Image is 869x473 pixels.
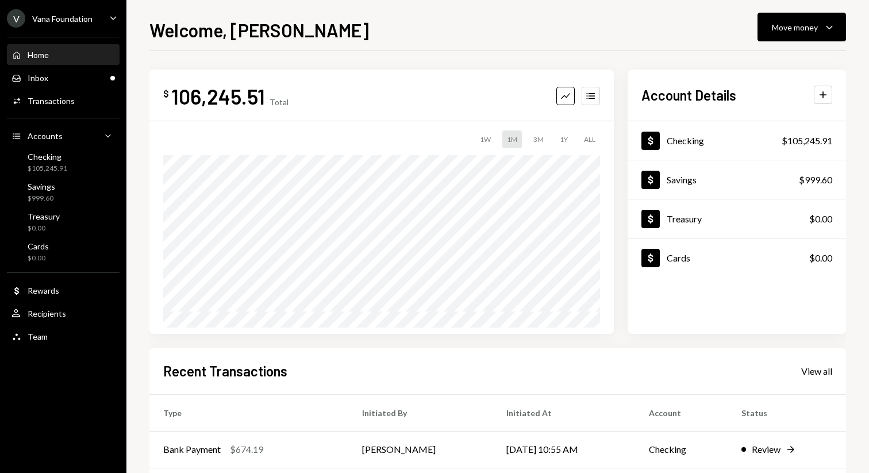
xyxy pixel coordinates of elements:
[628,121,846,160] a: Checking$105,245.91
[149,394,348,431] th: Type
[149,18,369,41] h1: Welcome, [PERSON_NAME]
[348,394,493,431] th: Initiated By
[32,14,93,24] div: Vana Foundation
[163,88,169,99] div: $
[667,135,704,146] div: Checking
[163,443,221,456] div: Bank Payment
[493,431,635,468] td: [DATE] 10:55 AM
[7,148,120,176] a: Checking$105,245.91
[799,173,832,187] div: $999.60
[7,67,120,88] a: Inbox
[475,130,495,148] div: 1W
[28,50,49,60] div: Home
[7,44,120,65] a: Home
[809,212,832,226] div: $0.00
[7,178,120,206] a: Savings$999.60
[28,96,75,106] div: Transactions
[28,194,55,203] div: $999.60
[555,130,572,148] div: 1Y
[28,309,66,318] div: Recipients
[635,394,728,431] th: Account
[28,164,67,174] div: $105,245.91
[28,152,67,161] div: Checking
[28,211,60,221] div: Treasury
[667,252,690,263] div: Cards
[28,224,60,233] div: $0.00
[7,208,120,236] a: Treasury$0.00
[28,182,55,191] div: Savings
[28,131,63,141] div: Accounts
[7,326,120,347] a: Team
[529,130,548,148] div: 3M
[801,364,832,377] a: View all
[752,443,780,456] div: Review
[270,97,289,107] div: Total
[628,160,846,199] a: Savings$999.60
[628,239,846,277] a: Cards$0.00
[163,362,287,380] h2: Recent Transactions
[7,303,120,324] a: Recipients
[28,332,48,341] div: Team
[7,90,120,111] a: Transactions
[772,21,818,33] div: Move money
[230,443,263,456] div: $674.19
[28,73,48,83] div: Inbox
[758,13,846,41] button: Move money
[7,125,120,146] a: Accounts
[579,130,600,148] div: ALL
[635,431,728,468] td: Checking
[7,280,120,301] a: Rewards
[28,241,49,251] div: Cards
[493,394,635,431] th: Initiated At
[728,394,846,431] th: Status
[502,130,522,148] div: 1M
[628,199,846,238] a: Treasury$0.00
[28,253,49,263] div: $0.00
[7,238,120,266] a: Cards$0.00
[28,286,59,295] div: Rewards
[348,431,493,468] td: [PERSON_NAME]
[667,174,697,185] div: Savings
[782,134,832,148] div: $105,245.91
[171,83,265,109] div: 106,245.51
[7,9,25,28] div: V
[641,86,736,105] h2: Account Details
[801,366,832,377] div: View all
[809,251,832,265] div: $0.00
[667,213,702,224] div: Treasury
